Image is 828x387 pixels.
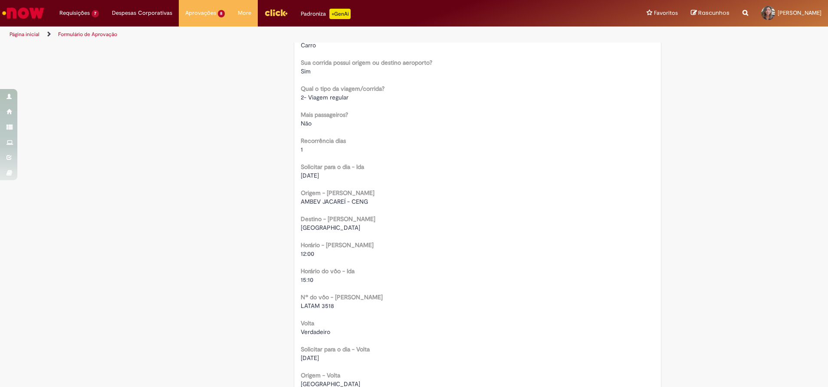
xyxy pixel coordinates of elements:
[301,328,330,336] span: Verdadeiro
[301,119,312,127] span: Não
[301,302,334,310] span: LATAM 3518
[301,354,319,362] span: [DATE]
[301,250,314,258] span: 12:00
[58,31,117,38] a: Formulário de Aprovação
[329,9,351,19] p: +GenAi
[59,9,90,17] span: Requisições
[1,4,46,22] img: ServiceNow
[301,137,346,145] b: Recorrência dias
[301,111,348,119] b: Mais passageiros?
[112,9,172,17] span: Despesas Corporativas
[301,146,303,153] span: 1
[238,9,251,17] span: More
[301,41,316,49] span: Carro
[7,26,545,43] ul: Trilhas de página
[301,293,383,301] b: Nº do vôo - [PERSON_NAME]
[301,345,370,353] b: Solicitar para o dia - Volta
[10,31,39,38] a: Página inicial
[301,59,432,66] b: Sua corrida possui origem ou destino aeroporto?
[691,9,729,17] a: Rascunhos
[301,198,368,205] span: AMBEV JACAREÍ - CENG
[301,172,319,179] span: [DATE]
[185,9,216,17] span: Aprovações
[301,319,314,327] b: Volta
[301,9,351,19] div: Padroniza
[778,9,821,17] span: [PERSON_NAME]
[301,276,313,284] span: 15:10
[92,10,99,17] span: 7
[301,163,364,171] b: Solicitar para o dia - Ida
[301,371,340,379] b: Origem - Volta
[698,9,729,17] span: Rascunhos
[654,9,678,17] span: Favoritos
[301,224,360,232] span: [GEOGRAPHIC_DATA]
[264,6,288,19] img: click_logo_yellow_360x200.png
[301,189,375,197] b: Origem - [PERSON_NAME]
[301,93,348,101] span: 2- Viagem regular
[301,85,384,93] b: Qual o tipo da viagem/corrida?
[301,241,374,249] b: Horário - [PERSON_NAME]
[301,67,311,75] span: Sim
[301,215,375,223] b: Destino - [PERSON_NAME]
[301,267,355,275] b: Horário do vôo - Ida
[218,10,225,17] span: 8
